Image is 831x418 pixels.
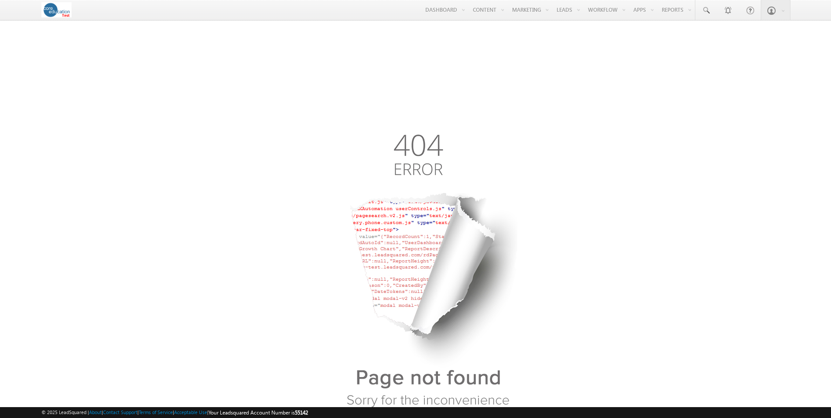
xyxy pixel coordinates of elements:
[41,2,72,17] img: Custom Logo
[89,409,102,415] a: About
[295,409,308,416] span: 55142
[103,409,137,415] a: Contact Support
[41,408,308,417] span: © 2025 LeadSquared | | | | |
[209,409,308,416] span: Your Leadsquared Account Number is
[174,409,207,415] a: Acceptable Use
[139,409,173,415] a: Terms of Service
